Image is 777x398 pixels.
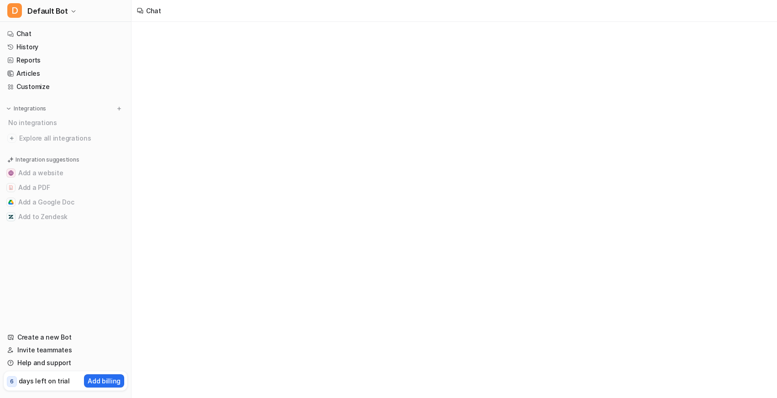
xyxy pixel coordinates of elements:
p: Integrations [14,105,46,112]
button: Add to ZendeskAdd to Zendesk [4,209,127,224]
a: Articles [4,67,127,80]
a: Reports [4,54,127,67]
a: Create a new Bot [4,331,127,344]
p: 6 [10,377,14,386]
img: expand menu [5,105,12,112]
div: No integrations [5,115,127,130]
button: Add a Google DocAdd a Google Doc [4,195,127,209]
p: Add billing [88,376,121,386]
img: Add to Zendesk [8,214,14,220]
span: D [7,3,22,18]
button: Integrations [4,104,49,113]
div: Chat [146,6,161,16]
a: History [4,41,127,53]
a: Explore all integrations [4,132,127,145]
img: Add a website [8,170,14,176]
p: days left on trial [19,376,70,386]
p: Integration suggestions [16,156,79,164]
img: Add a Google Doc [8,199,14,205]
button: Add a websiteAdd a website [4,166,127,180]
a: Customize [4,80,127,93]
a: Invite teammates [4,344,127,356]
img: explore all integrations [7,134,16,143]
span: Default Bot [27,5,68,17]
img: menu_add.svg [116,105,122,112]
button: Add a PDFAdd a PDF [4,180,127,195]
img: Add a PDF [8,185,14,190]
button: Add billing [84,374,124,388]
span: Explore all integrations [19,131,124,146]
a: Help and support [4,356,127,369]
a: Chat [4,27,127,40]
